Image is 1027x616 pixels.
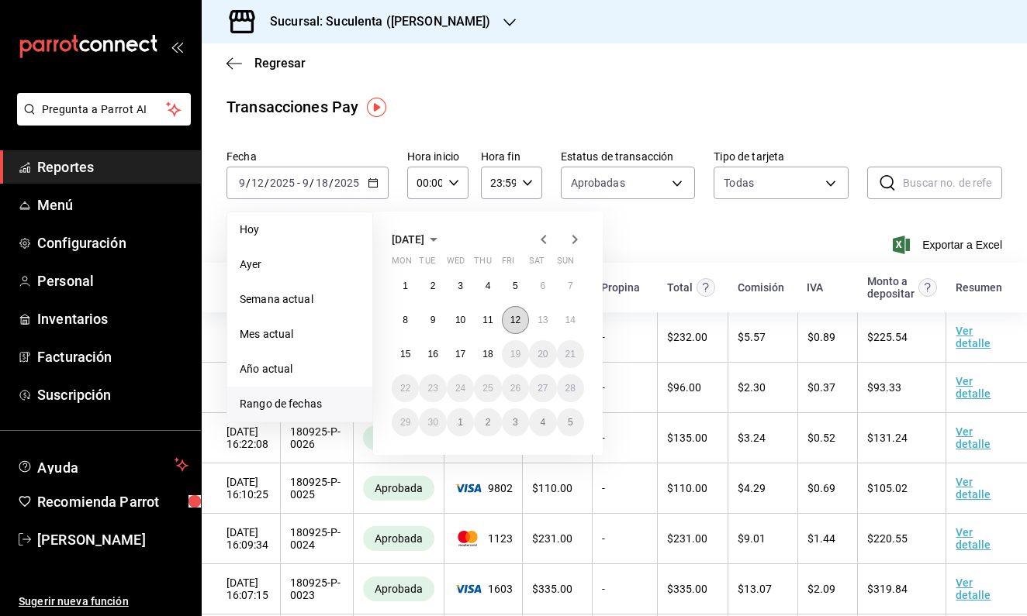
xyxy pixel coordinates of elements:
span: $ 96.00 [667,381,701,394]
a: Ver detalle [956,526,991,551]
button: September 15, 2025 [392,340,419,368]
span: Pregunta a Parrot AI [42,102,167,118]
td: [DATE] 16:42:21 [202,363,280,413]
span: $ 319.84 [867,583,908,595]
a: Ver detalle [956,476,991,501]
button: open_drawer_menu [171,40,183,53]
abbr: September 4, 2025 [486,280,491,291]
button: October 1, 2025 [447,408,474,436]
abbr: September 10, 2025 [455,315,465,325]
span: 9802 [454,482,513,494]
span: Suscripción [37,384,188,405]
abbr: September 6, 2025 [540,280,545,291]
td: [DATE] 16:43:33 [202,312,280,363]
abbr: September 21, 2025 [565,349,576,360]
abbr: September 2, 2025 [431,280,436,291]
span: Facturación [37,346,188,367]
abbr: Tuesday [419,256,434,272]
button: October 3, 2025 [502,408,529,436]
abbr: September 24, 2025 [455,383,465,394]
span: $ 0.52 [807,432,835,444]
a: Ver detalle [956,425,991,450]
td: [DATE] 16:07:15 [202,564,280,614]
span: $ 335.00 [532,583,572,595]
span: 1603 [454,583,513,595]
span: $ 131.24 [867,432,908,444]
div: Comisión [738,281,784,294]
span: Mes actual [240,326,360,342]
button: September 6, 2025 [529,272,556,300]
abbr: September 13, 2025 [538,315,548,325]
span: $ 105.02 [867,482,908,494]
span: Inventarios [37,308,188,329]
td: [DATE] 16:09:34 [202,514,280,564]
div: Todas [724,175,754,191]
button: October 4, 2025 [529,408,556,436]
abbr: Saturday [529,256,545,272]
div: Transacciones cobradas de manera exitosa. [363,425,434,450]
button: Pregunta a Parrot AI [17,93,191,126]
span: Aprobadas [571,175,625,191]
span: Ayer [240,256,360,273]
div: Transacciones cobradas de manera exitosa. [363,526,434,551]
button: Regresar [226,56,306,71]
abbr: September 30, 2025 [427,417,437,428]
span: 1123 [454,531,513,546]
abbr: September 27, 2025 [538,383,548,394]
abbr: September 9, 2025 [431,315,436,325]
button: September 5, 2025 [502,272,529,300]
abbr: September 23, 2025 [427,383,437,394]
span: $ 220.55 [867,532,908,545]
button: September 24, 2025 [447,374,474,402]
div: Monto a depositar [867,275,915,300]
span: Aprobada [368,583,429,595]
abbr: September 16, 2025 [427,349,437,360]
button: September 26, 2025 [502,374,529,402]
button: September 1, 2025 [392,272,419,300]
a: Pregunta a Parrot AI [11,112,191,129]
button: September 8, 2025 [392,306,419,334]
abbr: September 7, 2025 [568,280,573,291]
abbr: Sunday [557,256,574,272]
span: Año actual [240,361,360,377]
span: [DATE] [392,233,424,246]
td: 180925-P-0024 [280,514,354,564]
button: September 28, 2025 [557,374,584,402]
div: Transacciones cobradas de manera exitosa. [363,476,434,501]
label: Tipo de tarjeta [714,151,849,162]
span: Menú [37,194,188,215]
span: $ 2.30 [738,381,766,394]
button: September 2, 2025 [419,272,446,300]
abbr: September 19, 2025 [510,349,520,360]
abbr: October 3, 2025 [513,417,518,428]
button: September 9, 2025 [419,306,446,334]
abbr: September 3, 2025 [458,280,463,291]
button: October 5, 2025 [557,408,584,436]
span: $ 135.00 [667,432,707,444]
abbr: October 5, 2025 [568,417,573,428]
abbr: October 1, 2025 [458,417,463,428]
span: Sugerir nueva función [19,594,188,610]
input: -- [315,177,329,189]
span: $ 110.00 [667,482,707,494]
abbr: September 20, 2025 [538,349,548,360]
span: $ 0.69 [807,482,835,494]
input: -- [302,177,309,189]
span: $ 9.01 [738,532,766,545]
button: September 20, 2025 [529,340,556,368]
button: September 4, 2025 [474,272,501,300]
abbr: Thursday [474,256,491,272]
span: Aprobada [368,432,429,444]
button: September 11, 2025 [474,306,501,334]
span: / [246,177,251,189]
label: Fecha [226,151,389,162]
label: Estatus de transacción [561,151,696,162]
span: Reportes [37,157,188,177]
span: Aprobada [368,482,429,494]
td: 180925-P-0026 [280,413,354,463]
span: $ 0.37 [807,381,835,394]
span: $ 335.00 [667,583,707,595]
input: Buscar no. de referencia [903,167,1002,198]
span: - [297,177,300,189]
span: $ 3.24 [738,432,766,444]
